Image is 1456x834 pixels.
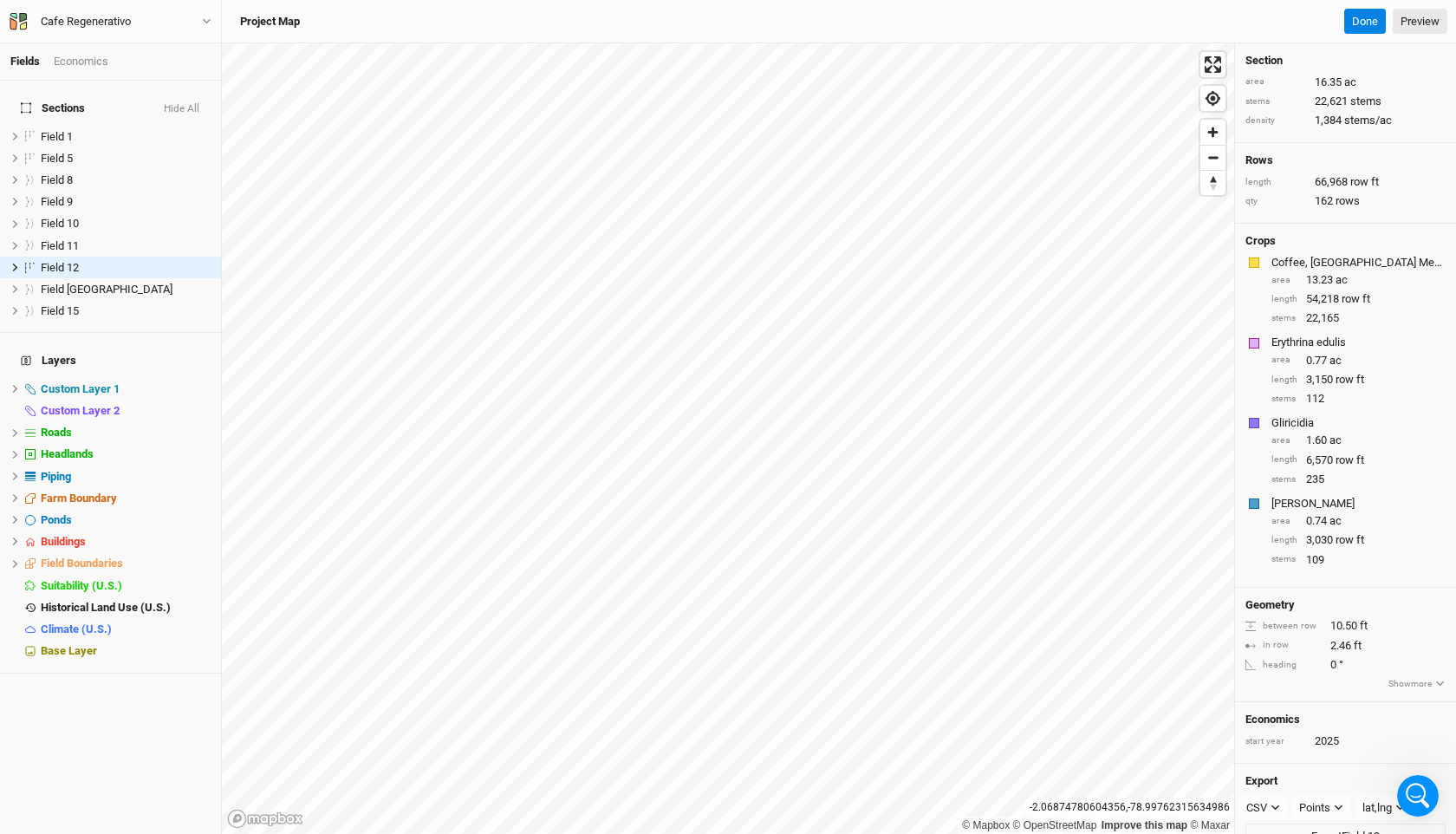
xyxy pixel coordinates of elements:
[1245,75,1306,88] div: area
[1200,145,1225,170] button: Zoom out
[1271,453,1297,466] div: length
[41,217,79,230] span: Field 10
[1271,272,1446,288] div: 13.23
[10,343,211,378] h4: Layers
[41,426,72,439] span: Roads
[1245,639,1322,652] div: in row
[36,360,290,396] div: What growing zone is my farm located in?
[1271,534,1297,547] div: length
[41,152,73,165] span: Field 5
[1271,496,1442,511] div: Inga
[41,644,97,657] span: Base Layer
[1271,472,1446,487] div: 235
[1271,415,1442,431] div: Gliricidia
[1342,291,1370,307] span: row ft
[1271,274,1297,287] div: area
[41,261,211,275] div: Field 12
[1271,473,1297,486] div: stems
[1299,799,1330,817] div: Points
[1329,513,1342,529] span: ac
[298,28,329,59] div: Close
[1350,174,1379,190] span: row ft
[41,195,211,209] div: Field 9
[41,492,117,505] span: Farm Boundary
[1354,638,1362,654] span: ft
[41,304,211,318] div: Field 15
[17,204,329,295] div: Recent messageProfile image for Support[PERSON_NAME] is now the admin. Let me know if you need an...
[1344,113,1392,128] span: stems/ac
[41,304,79,317] span: Field 15
[1190,819,1230,831] a: Maxar
[1329,353,1342,368] span: ac
[1271,391,1446,407] div: 112
[41,130,73,143] span: Field 1
[1315,733,1339,749] div: 2025
[1245,174,1446,190] div: 66,968
[1271,513,1446,529] div: 0.74
[41,470,71,483] span: Piping
[41,535,211,549] div: Buildings
[962,819,1010,831] a: Mapbox
[41,513,211,527] div: Ponds
[240,15,300,29] h3: Project Map
[1362,799,1392,817] div: lat,lng
[1271,310,1446,326] div: 22,165
[25,353,322,403] div: What growing zone is my farm located in?
[1271,353,1446,368] div: 0.77
[163,103,200,115] button: Hide All
[41,622,211,636] div: Climate (U.S.)
[1200,52,1225,77] span: Enter fullscreen
[1388,676,1446,692] button: Showmore
[1245,659,1322,672] div: heading
[1200,171,1225,195] span: Reset bearing to north
[236,28,270,62] img: Profile image for Support
[1245,713,1446,726] h4: Economics
[1271,453,1446,468] div: 6,570
[1336,453,1364,468] span: row ft
[1245,638,1446,654] div: 2.46
[41,644,211,658] div: Base Layer
[1271,312,1297,325] div: stems
[41,557,211,570] div: Field Boundaries
[1271,393,1297,406] div: stems
[1245,95,1306,108] div: stems
[1245,735,1306,748] div: start year
[67,584,106,596] span: Home
[1245,234,1276,248] h4: Crops
[1245,113,1446,128] div: 1,384
[54,54,108,69] div: Economics
[1102,819,1187,831] a: Improve this map
[1271,255,1442,270] div: Coffee, Brazil Mechanized Arabica
[1336,532,1364,548] span: row ft
[1339,657,1343,673] span: °
[1245,620,1322,633] div: between row
[41,382,211,396] div: Custom Layer 1
[36,244,70,279] img: Profile image for Support
[1271,291,1446,307] div: 54,218
[1245,195,1306,208] div: qty
[25,311,322,346] button: Search for help
[41,579,122,592] span: Suitability (U.S.)
[41,404,211,418] div: Custom Layer 2
[1271,372,1446,388] div: 3,150
[41,152,211,166] div: Field 5
[231,584,290,596] span: Messages
[1245,657,1446,673] div: 0
[1336,272,1348,288] span: ac
[1271,515,1297,528] div: area
[35,33,63,61] img: logo
[1344,75,1356,90] span: ac
[41,239,79,252] span: Field 11
[1200,86,1225,111] span: Find my location
[41,404,120,417] span: Custom Layer 2
[1350,94,1381,109] span: stems
[77,245,534,259] span: [PERSON_NAME] is now the admin. Let me know if you need anything else!
[36,320,140,338] span: Search for help
[1271,434,1297,447] div: area
[41,130,211,144] div: Field 1
[1271,374,1297,387] div: length
[41,195,73,208] span: Field 9
[41,13,131,30] div: Cafe Regenerativo
[1200,120,1225,145] span: Zoom in
[41,535,86,548] span: Buildings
